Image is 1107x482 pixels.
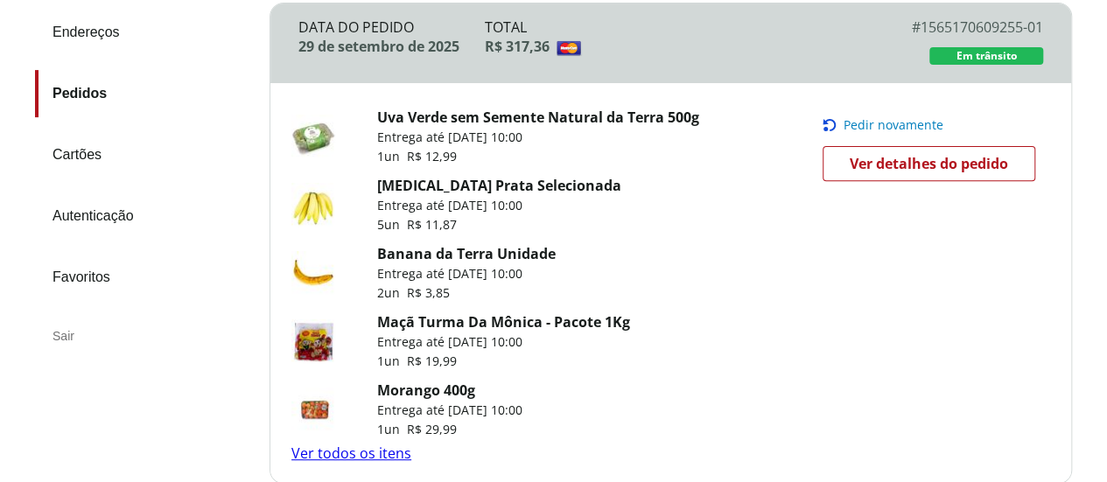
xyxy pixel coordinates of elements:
[298,17,485,37] div: Data do Pedido
[35,70,256,117] a: Pedidos
[377,312,630,332] a: Maçã Turma Da Mônica - Pacote 1Kg
[823,146,1035,181] a: Ver detalhes do pedido
[844,118,943,132] span: Pedir novamente
[377,108,699,127] a: Uva Verde sem Semente Natural da Terra 500g
[291,251,335,295] img: Banana da Terra Unidade
[377,381,475,400] a: Morango 400g
[377,402,522,419] p: Entrega até [DATE] 10:00
[291,444,411,463] a: Ver todos os itens
[823,118,1047,132] button: Pedir novamente
[850,150,1008,177] span: Ver detalhes do pedido
[485,17,858,37] div: Total
[377,284,407,301] span: 2 un
[407,216,457,233] span: R$ 11,87
[377,148,407,164] span: 1 un
[377,421,407,437] span: 1 un
[35,131,256,178] a: Cartões
[377,176,621,195] a: [MEDICAL_DATA] Prata Selecionada
[35,315,256,357] div: Sair
[407,148,457,164] span: R$ 12,99
[377,197,621,214] p: Entrega até [DATE] 10:00
[407,353,457,369] span: R$ 19,99
[407,421,457,437] span: R$ 29,99
[291,115,335,158] img: Uva Verde sem Semente Natural da Terra 500g
[291,183,335,227] img: Banan Prata Selecionada
[298,37,485,56] div: 29 de setembro de 2025
[377,216,407,233] span: 5 un
[291,319,335,363] img: Maçã Turma Da Mônica - Pacote 1Kg
[407,284,450,301] span: R$ 3,85
[377,353,407,369] span: 1 un
[35,9,256,56] a: Endereços
[291,388,335,431] img: MORANGO 400G
[377,129,699,146] p: Entrega até [DATE] 10:00
[35,192,256,240] a: Autenticação
[377,244,556,263] a: Banana da Terra Unidade
[956,49,1017,63] span: Em trânsito
[35,254,256,301] a: Favoritos
[485,37,858,56] div: R$ 317,36
[857,17,1043,37] div: # 1565170609255-01
[377,265,556,283] p: Entrega até [DATE] 10:00
[377,333,630,351] p: Entrega até [DATE] 10:00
